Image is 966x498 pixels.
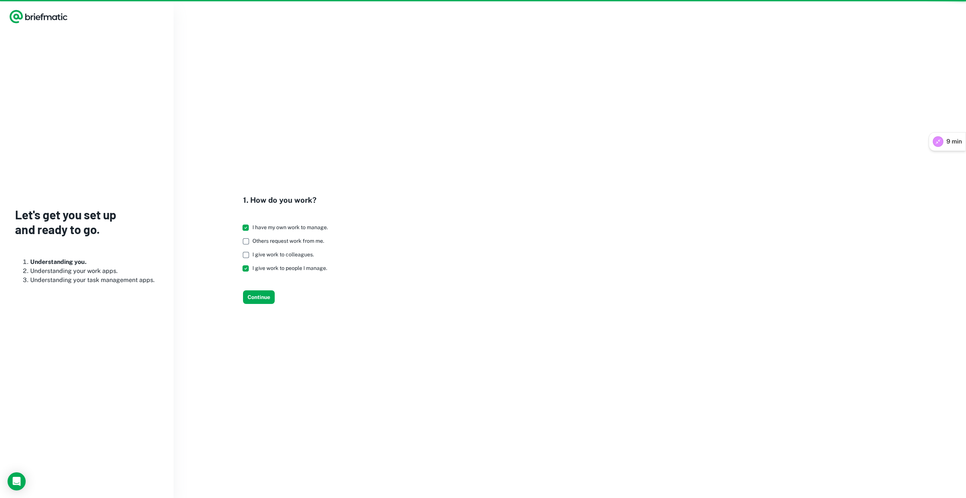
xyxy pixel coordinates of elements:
[252,265,327,271] span: I give work to people I manage.
[243,290,275,304] button: Continue
[30,276,158,285] li: Understanding your task management apps.
[252,224,328,230] span: I have my own work to manage.
[9,9,68,24] a: Logo
[8,472,26,490] div: Load Chat
[243,194,334,206] h4: 1. How do you work?
[30,258,86,265] b: Understanding you.
[30,267,158,276] li: Understanding your work apps.
[252,238,324,244] span: Others request work from me.
[252,251,314,257] span: I give work to colleagues.
[15,207,158,236] h3: Let's get you set up and ready to go.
